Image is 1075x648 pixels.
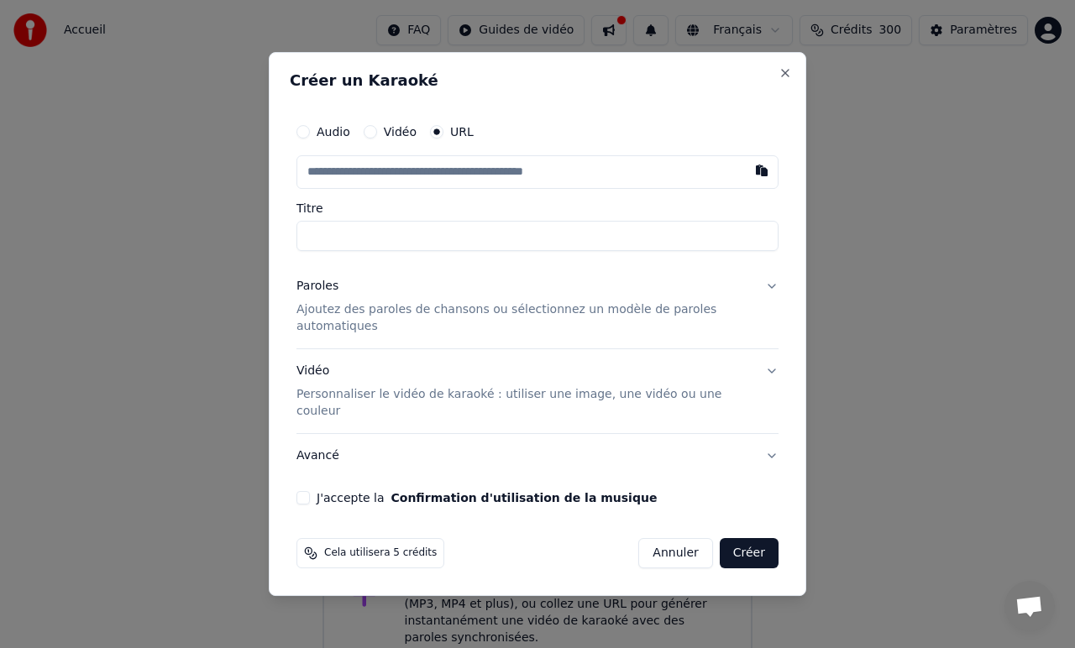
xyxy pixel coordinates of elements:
button: Avancé [296,434,779,478]
button: Créer [720,538,779,568]
h2: Créer un Karaoké [290,73,785,88]
p: Ajoutez des paroles de chansons ou sélectionnez un modèle de paroles automatiques [296,301,752,335]
label: Audio [317,126,350,138]
label: J'accepte la [317,492,657,504]
button: J'accepte la [391,492,657,504]
label: Vidéo [384,126,417,138]
p: Personnaliser le vidéo de karaoké : utiliser une image, une vidéo ou une couleur [296,386,752,420]
div: Vidéo [296,363,752,420]
button: ParolesAjoutez des paroles de chansons ou sélectionnez un modèle de paroles automatiques [296,264,779,348]
div: Paroles [296,278,338,295]
span: Cela utilisera 5 crédits [324,546,437,560]
label: Titre [296,202,779,214]
label: URL [450,126,474,138]
button: Annuler [638,538,712,568]
button: VidéoPersonnaliser le vidéo de karaoké : utiliser une image, une vidéo ou une couleur [296,349,779,433]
